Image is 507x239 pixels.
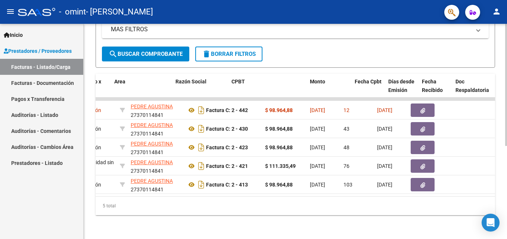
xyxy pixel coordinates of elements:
span: - omint [59,4,86,20]
span: [DATE] [310,126,325,132]
div: 27370114841 [131,177,181,192]
span: Días desde Emisión [388,79,414,93]
strong: $ 98.964,88 [265,107,293,113]
i: Descargar documento [196,160,206,172]
span: Doc Respaldatoria [455,79,489,93]
span: [DATE] [377,163,392,169]
strong: Factura C: 2 - 442 [206,107,248,113]
div: 27370114841 [131,121,181,137]
span: Borrar Filtros [202,51,256,57]
datatable-header-cell: Fecha Cpbt [352,74,385,106]
datatable-header-cell: Monto [307,74,352,106]
i: Descargar documento [196,104,206,116]
span: PEDRE AGUSTINA [131,122,173,128]
mat-icon: menu [6,7,15,16]
strong: Factura C: 2 - 423 [206,144,248,150]
span: Area [114,79,125,85]
span: [DATE] [310,107,325,113]
div: 27370114841 [131,102,181,118]
span: PEDRE AGUSTINA [131,141,173,147]
datatable-header-cell: Area [111,74,162,106]
strong: $ 111.335,49 [265,163,296,169]
span: - [PERSON_NAME] [86,4,153,20]
span: Prestadores / Proveedores [4,47,72,55]
datatable-header-cell: Doc Respaldatoria [452,74,497,106]
datatable-header-cell: Fecha Recibido [419,74,452,106]
span: 103 [343,182,352,188]
datatable-header-cell: CPBT [228,74,307,106]
button: Borrar Filtros [195,47,262,61]
span: Buscar Comprobante [109,51,183,57]
div: 27370114841 [131,158,181,174]
datatable-header-cell: Razón Social [172,74,228,106]
i: Descargar documento [196,179,206,191]
span: Fecha Recibido [422,79,443,93]
i: Descargar documento [196,141,206,153]
span: Inicio [4,31,23,39]
span: Razón Social [175,79,206,85]
strong: $ 98.964,88 [265,182,293,188]
strong: Factura C: 2 - 430 [206,126,248,132]
span: CPBT [231,79,245,85]
i: Descargar documento [196,123,206,135]
strong: $ 98.964,88 [265,126,293,132]
span: [DATE] [377,182,392,188]
span: 12 [343,107,349,113]
span: [DATE] [377,126,392,132]
mat-expansion-panel-header: MAS FILTROS [102,20,489,38]
span: Fecha Cpbt [355,79,382,85]
mat-icon: delete [202,50,211,58]
span: [DATE] [310,144,325,150]
span: PEDRE AGUSTINA [131,159,173,165]
span: [DATE] [377,144,392,150]
mat-panel-title: MAS FILTROS [111,25,471,34]
div: 5 total [96,197,495,215]
span: 43 [343,126,349,132]
span: [DATE] [310,163,325,169]
span: [DATE] [310,182,325,188]
mat-icon: person [492,7,501,16]
strong: Factura C: 2 - 413 [206,182,248,188]
span: PEDRE AGUSTINA [131,103,173,109]
datatable-header-cell: Días desde Emisión [385,74,419,106]
span: PEDRE AGUSTINA [131,178,173,184]
strong: $ 98.964,88 [265,144,293,150]
strong: Factura C: 2 - 421 [206,163,248,169]
span: 76 [343,163,349,169]
span: [DATE] [377,107,392,113]
span: 48 [343,144,349,150]
mat-icon: search [109,50,118,58]
button: Buscar Comprobante [102,47,189,61]
div: 27370114841 [131,140,181,155]
div: Open Intercom Messenger [482,214,500,232]
span: Monto [310,79,325,85]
